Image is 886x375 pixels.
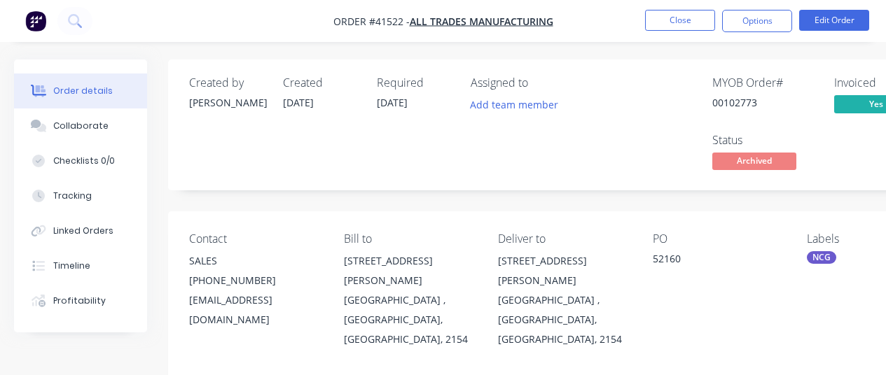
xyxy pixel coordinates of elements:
[189,232,321,246] div: Contact
[498,290,630,349] div: [GEOGRAPHIC_DATA] , [GEOGRAPHIC_DATA], [GEOGRAPHIC_DATA], 2154
[333,15,410,28] span: Order #41522 -
[344,251,476,290] div: [STREET_ADDRESS][PERSON_NAME]
[189,290,321,330] div: [EMAIL_ADDRESS][DOMAIN_NAME]
[645,10,715,31] button: Close
[712,153,796,170] span: Archived
[463,95,566,114] button: Add team member
[14,143,147,178] button: Checklists 0/0
[498,251,630,349] div: [STREET_ADDRESS][PERSON_NAME][GEOGRAPHIC_DATA] , [GEOGRAPHIC_DATA], [GEOGRAPHIC_DATA], 2154
[498,232,630,246] div: Deliver to
[377,96,408,109] span: [DATE]
[410,15,553,28] a: ALL TRADES MANUFACTURING
[53,85,113,97] div: Order details
[14,73,147,108] button: Order details
[53,190,92,202] div: Tracking
[344,232,476,246] div: Bill to
[653,251,785,271] div: 52160
[14,213,147,248] button: Linked Orders
[799,10,869,31] button: Edit Order
[53,260,90,272] div: Timeline
[283,76,360,90] div: Created
[189,95,266,110] div: [PERSON_NAME]
[498,251,630,290] div: [STREET_ADDRESS][PERSON_NAME]
[807,251,836,264] div: NCG
[189,271,321,290] div: [PHONE_NUMBER]
[712,95,817,110] div: 00102773
[189,251,321,271] div: SALES
[344,290,476,349] div: [GEOGRAPHIC_DATA] , [GEOGRAPHIC_DATA], [GEOGRAPHIC_DATA], 2154
[53,295,106,307] div: Profitability
[14,178,147,213] button: Tracking
[53,155,115,167] div: Checklists 0/0
[653,232,785,246] div: PO
[283,96,314,109] span: [DATE]
[14,248,147,283] button: Timeline
[377,76,454,90] div: Required
[189,251,321,330] div: SALES[PHONE_NUMBER][EMAIL_ADDRESS][DOMAIN_NAME]
[53,120,109,132] div: Collaborate
[344,251,476,349] div: [STREET_ADDRESS][PERSON_NAME][GEOGRAPHIC_DATA] , [GEOGRAPHIC_DATA], [GEOGRAPHIC_DATA], 2154
[14,108,147,143] button: Collaborate
[53,225,113,237] div: Linked Orders
[25,10,46,31] img: Factory
[722,10,792,32] button: Options
[471,76,611,90] div: Assigned to
[712,134,817,147] div: Status
[189,76,266,90] div: Created by
[471,95,566,114] button: Add team member
[712,76,817,90] div: MYOB Order #
[14,283,147,318] button: Profitability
